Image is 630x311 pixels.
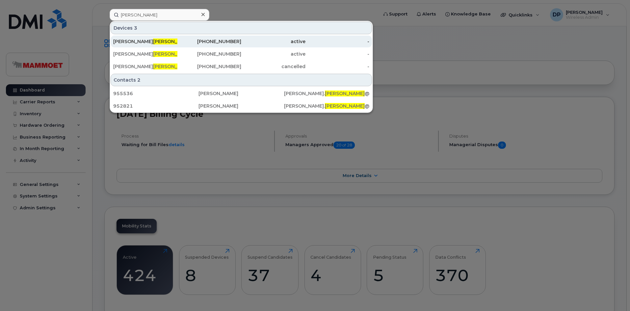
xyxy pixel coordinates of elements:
div: [PHONE_NUMBER] [177,38,242,45]
span: [PERSON_NAME] [325,91,365,96]
div: [PERSON_NAME]. @[DOMAIN_NAME] [284,103,369,109]
div: Contacts [111,74,372,86]
div: Devices [111,22,372,34]
div: active [241,38,305,45]
div: [PHONE_NUMBER] [177,63,242,70]
div: active [241,51,305,57]
div: - [305,51,370,57]
a: 955536[PERSON_NAME][PERSON_NAME].[PERSON_NAME]@[DOMAIN_NAME] [111,88,372,99]
a: [PERSON_NAME][PERSON_NAME][PHONE_NUMBER]active- [111,48,372,60]
div: [PHONE_NUMBER] [177,51,242,57]
span: [PERSON_NAME] [153,64,193,69]
div: - [305,38,370,45]
div: [PERSON_NAME] [198,90,284,97]
span: [PERSON_NAME] [153,39,193,44]
div: [PERSON_NAME] - Churn Cancellation [113,63,177,70]
div: cancelled [241,63,305,70]
a: 952821[PERSON_NAME][PERSON_NAME].[PERSON_NAME]@[DOMAIN_NAME] [111,100,372,112]
div: - [305,63,370,70]
a: [PERSON_NAME][PERSON_NAME][PHONE_NUMBER]active- [111,36,372,47]
span: 3 [134,25,137,31]
iframe: Messenger Launcher [601,282,625,306]
span: 2 [137,77,141,83]
a: [PERSON_NAME][PERSON_NAME]- Churn Cancellation[PHONE_NUMBER]cancelled- [111,61,372,72]
div: [PERSON_NAME] [113,51,177,57]
div: [PERSON_NAME]. @[DOMAIN_NAME] [284,90,369,97]
div: 952821 [113,103,198,109]
span: [PERSON_NAME] [153,51,193,57]
div: [PERSON_NAME] [113,38,177,45]
div: 955536 [113,90,198,97]
span: [PERSON_NAME] [325,103,365,109]
div: [PERSON_NAME] [198,103,284,109]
